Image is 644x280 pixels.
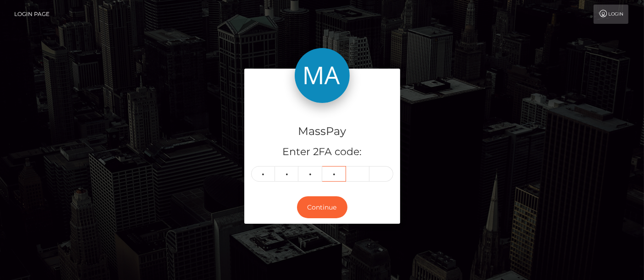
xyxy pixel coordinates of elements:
a: Login [594,5,628,24]
button: Continue [297,196,347,219]
a: Login Page [14,5,50,24]
h5: Enter 2FA code: [251,145,393,159]
h4: MassPay [251,124,393,140]
img: MassPay [295,48,350,103]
